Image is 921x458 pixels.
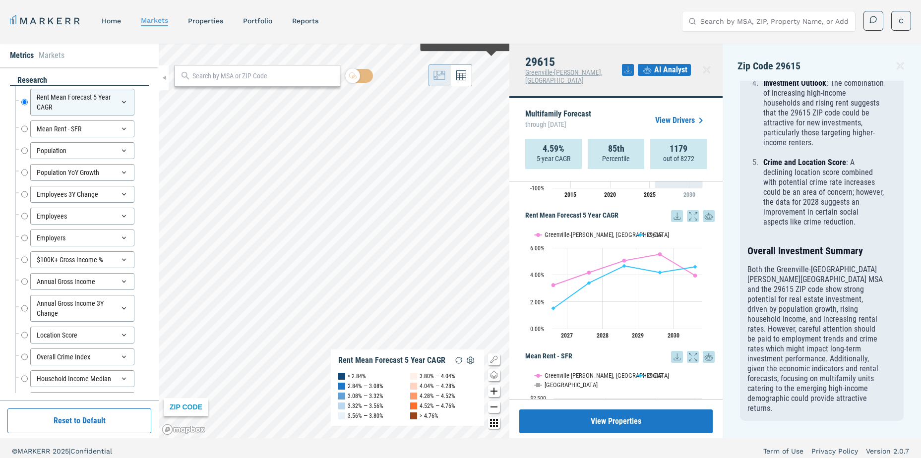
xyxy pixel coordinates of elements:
h5: Rent Mean Forecast 5 Year CAGR [525,210,715,222]
div: Mean Rent - SFR [30,120,134,137]
path: Friday, 14 Aug, 19:00, 3.23. Greenville-Anderson-Mauldin, SC. [552,283,555,287]
button: Zoom in map button [488,385,500,397]
div: > 4.76% [420,411,438,421]
text: 6.00% [530,245,545,252]
img: Reload Legend [453,354,465,366]
a: Version 2.0.7 [866,446,909,456]
a: markets [141,16,168,24]
div: Employees 3Y Change [30,186,134,203]
div: Rent Mean Forecast 5 Year CAGR [30,89,134,115]
button: Change style map button [488,369,500,381]
div: $100K+ Gross Income % [30,251,134,268]
path: Wednesday, 14 Aug, 19:00, 3.94. Greenville-Anderson-Mauldin, SC. [693,274,697,278]
div: Rent Mean Forecast 5 Year CAGR. Highcharts interactive chart. [525,222,715,346]
path: Monday, 14 Aug, 19:00, 4.66. 29615. [622,264,626,268]
text: $2,500 [530,395,546,402]
text: 2028 [597,332,609,339]
strong: 85th [608,144,624,154]
button: Show Greenville-Anderson-Mauldin, SC [535,231,626,238]
text: 4.00% [530,272,545,279]
span: C [899,16,904,26]
div: Employees [30,208,134,225]
h4: 29615 [525,56,622,68]
p: Percentile [602,154,630,164]
div: 2.84% — 3.08% [348,381,383,391]
button: Show/Hide Legend Map Button [488,353,500,365]
tspan: 2025 [644,191,656,198]
p: Both the Greenville-[GEOGRAPHIC_DATA][PERSON_NAME][GEOGRAPHIC_DATA] MSA and the 29615 ZIP code sh... [747,265,884,413]
svg: Interactive chart [525,222,707,346]
button: Other options map button [488,417,500,429]
strong: Crime and Location Score [763,158,846,167]
div: research [10,75,149,86]
span: 2025 | [53,447,70,455]
span: © [12,447,17,455]
p: : The combination of increasing high-income households and rising rent suggests that the 29615 ZI... [763,78,884,148]
strong: Investment Outlook [763,78,826,88]
path: Saturday, 14 Aug, 19:00, 3.39. 29615. [587,281,591,285]
span: Confidential [70,447,112,455]
a: Term of Use [763,446,803,456]
path: Saturday, 14 Aug, 19:00, 4.16. Greenville-Anderson-Mauldin, SC. [587,271,591,275]
a: properties [188,17,223,25]
div: 3.56% — 3.80% [348,411,383,421]
div: 3.80% — 4.04% [420,371,455,381]
input: Search by MSA, ZIP, Property Name, or Address [700,11,849,31]
button: Zoom out map button [488,401,500,413]
path: Tuesday, 14 Aug, 19:00, 5.52. Greenville-Anderson-Mauldin, SC. [658,252,662,256]
div: ZIP CODE [164,398,208,416]
button: Show Greenville-Anderson-Mauldin, SC [535,372,626,379]
span: through [DATE] [525,118,591,131]
tspan: 2015 [564,191,576,198]
li: Metrics [10,50,34,61]
a: Mapbox logo [162,424,205,435]
div: 4.52% — 4.76% [420,401,455,411]
a: reports [292,17,318,25]
text: 2029 [632,332,644,339]
div: 4.28% — 4.52% [420,391,455,401]
span: Greenville-[PERSON_NAME], [GEOGRAPHIC_DATA] [525,68,603,84]
button: View Properties [519,409,713,433]
div: Population [30,142,134,159]
text: 2030 [668,332,679,339]
div: Employers [30,229,134,246]
a: MARKERR [10,14,82,28]
canvas: Map [159,44,509,438]
div: Annual Gross Income [30,273,134,290]
img: Settings [465,354,477,366]
input: Search by MSA or ZIP Code [192,71,335,81]
path: Tuesday, 14 Aug, 19:00, 4.17. 29615. [658,270,662,274]
button: C [891,11,911,31]
div: Annual Gross Income 3Y Change [30,295,134,322]
div: Rent Mean Forecast 5 Year CAGR [338,355,445,365]
div: Location Score [30,327,134,343]
p: 5-year CAGR [537,154,570,164]
path: Friday, 14 Aug, 19:00, 1.51. 29615. [552,306,555,310]
span: MARKERR [17,447,53,455]
p: out of 8272 [663,154,694,164]
div: 3.08% — 3.32% [348,391,383,401]
strong: 1179 [670,144,687,154]
p: Multifamily Forecast [525,110,591,131]
a: View Drivers [655,114,707,126]
div: Household Income Median [30,370,134,387]
a: home [102,17,121,25]
h3: Overall Investment Summary [747,243,884,259]
text: 2027 [561,332,573,339]
div: < 2.84% [348,371,366,381]
button: AI Analyst [638,64,691,76]
path: Monday, 14 Aug, 19:00, 5.05. Greenville-Anderson-Mauldin, SC. [622,259,626,263]
li: Markets [39,50,64,61]
h5: Mean Rent - SFR [525,351,715,363]
tspan: 2020 [604,191,616,198]
span: AI Analyst [654,64,687,76]
text: 2.00% [530,299,545,306]
button: Show USA [535,381,555,389]
div: Population YoY Growth [30,164,134,181]
path: Wednesday, 14 Aug, 19:00, 4.59. 29615. [693,265,697,269]
div: Overall Crime Index [30,348,134,365]
button: Show 29615 [637,231,663,238]
strong: 4.59% [543,144,564,154]
div: 4.04% — 4.28% [420,381,455,391]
